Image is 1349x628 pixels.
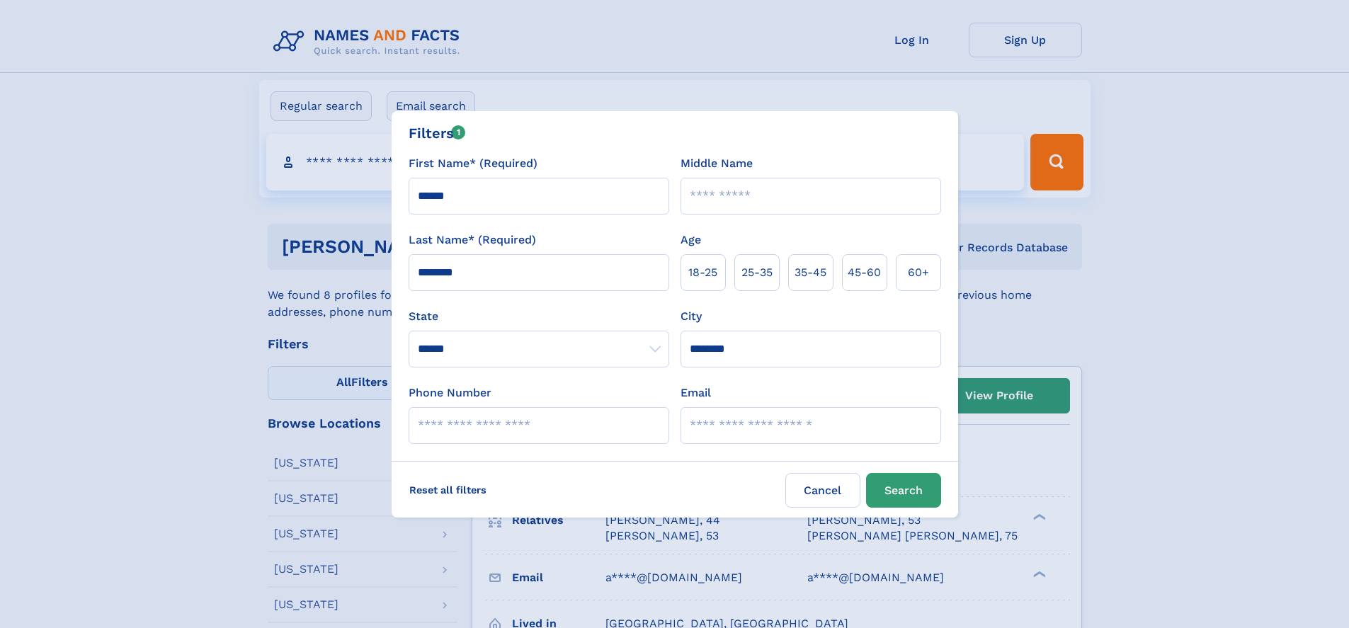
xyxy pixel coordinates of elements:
label: Email [681,384,711,401]
label: Age [681,232,701,249]
label: Reset all filters [400,473,496,507]
span: 35‑45 [795,264,826,281]
label: State [409,308,669,325]
button: Search [866,473,941,508]
label: First Name* (Required) [409,155,537,172]
label: Last Name* (Required) [409,232,536,249]
div: Filters [409,122,466,144]
span: 25‑35 [741,264,773,281]
span: 18‑25 [688,264,717,281]
label: Phone Number [409,384,491,401]
label: City [681,308,702,325]
span: 60+ [908,264,929,281]
label: Middle Name [681,155,753,172]
label: Cancel [785,473,860,508]
span: 45‑60 [848,264,881,281]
